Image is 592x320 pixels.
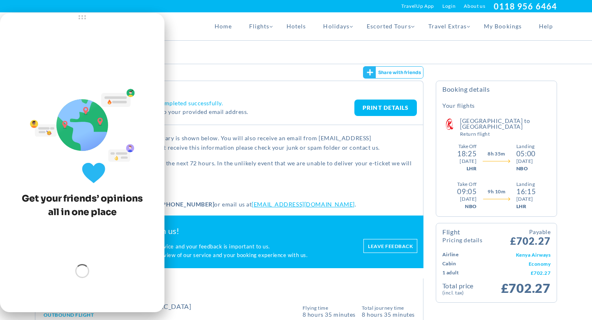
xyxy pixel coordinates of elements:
td: Kenya Airways [477,250,550,259]
span: Outbound Flight [44,312,94,318]
a: Escorted Tours [358,12,420,40]
div: Take Off [457,181,477,188]
td: Cabin [442,259,477,268]
td: £702.27 [477,268,550,277]
div: 09:05 [457,188,476,195]
small: (Incl. Tax) [442,289,497,296]
strong: [PHONE_NUMBER] [160,201,215,208]
h2: Booking Confirmation [42,85,417,93]
div: LHR [467,165,476,172]
small: Pricing Details [442,237,482,243]
span: Total Journey Time [362,306,415,311]
div: NBO [465,203,476,210]
p: For any further assistance please call us on or email us at . [42,199,417,209]
a: 0118 956 6464 [494,1,557,11]
small: Payable [510,227,550,236]
td: Total Price [442,281,497,296]
img: Kenya Airways [441,118,458,130]
a: My Bookings [475,12,530,40]
div: 16:15 [516,188,536,195]
span: £702.27 [510,227,550,246]
h5: [GEOGRAPHIC_DATA] to [GEOGRAPHIC_DATA] [460,118,550,137]
a: Hotels [278,12,314,40]
p: We are continuously working to improve our service and your feedback is important to us. We will ... [41,242,355,260]
td: Economy [477,259,550,268]
h4: Booking Details [442,85,550,100]
div: Landing [516,181,536,188]
a: Leave feedback [363,239,417,253]
a: Flights [240,12,278,40]
small: Return Flight [460,132,550,137]
h2: Flight Details [42,285,417,294]
div: Take Off [458,143,476,150]
a: [EMAIL_ADDRESS][DOMAIN_NAME] [252,201,355,208]
div: [DATE] [460,195,477,203]
span: £702.27 [501,280,550,296]
div: 18:25 [457,150,476,158]
div: [DATE] [460,158,476,165]
a: Home [206,12,240,40]
div: [DATE] [516,195,536,203]
p: You should expect to receive your e-ticket in the next 72 hours. In the unlikely event that we ar... [42,158,417,178]
span: Flying Time [303,306,356,311]
span: 8 hours 35 Minutes [362,311,415,318]
a: PRINT DETAILS [354,100,417,116]
td: 1 Adult [442,268,477,277]
h4: Flight [442,229,482,243]
div: NBO [516,165,536,172]
h4: Thank You. Your booking has been completed successfully. [62,100,354,107]
td: Airline [442,250,477,259]
p: Your booking has been created and the itinerary is shown below. You will also receive an email fr... [42,133,417,153]
a: Travel Extras [420,12,476,40]
span: 9h 10m [488,188,505,195]
div: Landing [516,143,536,150]
h5: Your Flights [442,102,475,110]
a: Help [530,12,557,40]
span: 8 Hours 35 Minutes [303,311,356,318]
span: 8h 35m [488,150,505,158]
div: 05:00 [516,150,536,158]
p: A confirmation email has been sent to your provided email address. [62,107,354,116]
a: Holidays [314,12,358,40]
gamitee-button: Get your friends' opinions [363,66,424,79]
div: LHR [516,203,536,210]
h2: Please share your experience with us! [41,226,355,236]
div: [DATE] [516,158,536,165]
